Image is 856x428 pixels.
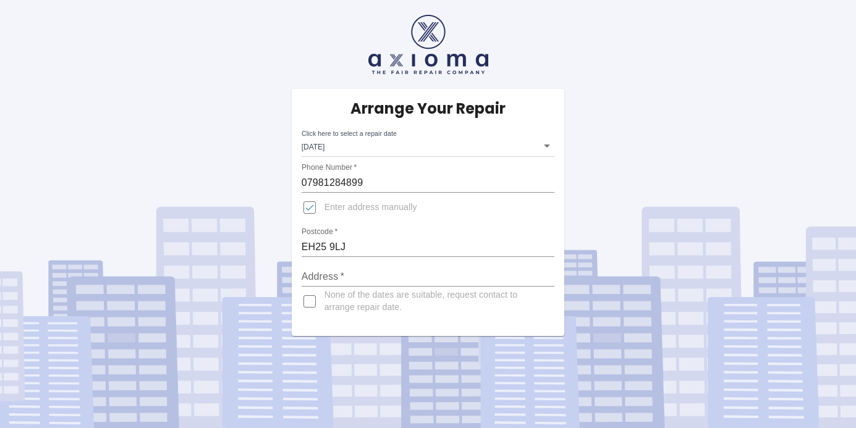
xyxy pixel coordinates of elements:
[368,15,488,74] img: axioma
[302,162,357,173] label: Phone Number
[302,135,555,157] div: [DATE]
[350,99,506,119] h5: Arrange Your Repair
[324,201,417,214] span: Enter address manually
[302,129,397,138] label: Click here to select a repair date
[324,289,545,314] span: None of the dates are suitable, request contact to arrange repair date.
[302,227,337,237] label: Postcode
